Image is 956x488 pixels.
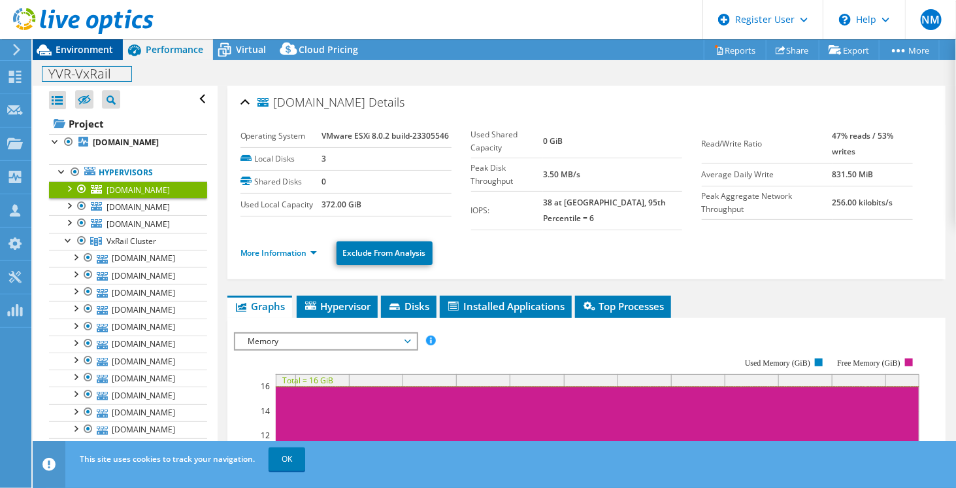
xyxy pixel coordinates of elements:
[839,14,851,26] svg: \n
[543,197,666,224] b: 38 at [GEOGRAPHIC_DATA], 95th Percentile = 6
[49,164,207,181] a: Hypervisors
[49,198,207,215] a: [DOMAIN_NAME]
[879,40,940,60] a: More
[107,201,170,213] span: [DOMAIN_NAME]
[49,353,207,370] a: [DOMAIN_NAME]
[257,96,366,109] span: [DOMAIN_NAME]
[49,370,207,387] a: [DOMAIN_NAME]
[146,43,203,56] span: Performance
[337,241,433,265] a: Exclude From Analysis
[240,130,321,143] label: Operating System
[236,43,266,56] span: Virtual
[321,176,326,187] b: 0
[543,169,580,180] b: 3.50 MB/s
[49,319,207,336] a: [DOMAIN_NAME]
[234,300,286,313] span: Graphs
[42,67,131,81] h1: YVR-VxRail
[49,404,207,421] a: [DOMAIN_NAME]
[49,301,207,318] a: [DOMAIN_NAME]
[832,169,874,180] b: 831.50 MiB
[107,184,170,196] span: [DOMAIN_NAME]
[107,218,170,230] span: [DOMAIN_NAME]
[49,233,207,250] a: VxRail Cluster
[471,204,543,217] label: IOPS:
[471,162,543,188] label: Peak Disk Throughput
[321,199,361,210] b: 372.00 GiB
[242,334,410,349] span: Memory
[261,381,270,392] text: 16
[49,387,207,404] a: [DOMAIN_NAME]
[299,43,358,56] span: Cloud Pricing
[49,215,207,232] a: [DOMAIN_NAME]
[303,300,371,313] span: Hypervisor
[745,358,810,368] text: Used Memory (GiB)
[240,152,321,166] label: Local Disks
[321,153,326,164] b: 3
[261,430,270,441] text: 12
[49,113,207,134] a: Project
[261,406,270,417] text: 14
[49,250,207,267] a: [DOMAIN_NAME]
[49,438,207,455] a: [DOMAIN_NAME]
[471,128,543,154] label: Used Shared Capacity
[702,168,832,181] label: Average Daily Write
[49,267,207,284] a: [DOMAIN_NAME]
[369,94,405,110] span: Details
[56,43,113,56] span: Environment
[704,40,766,60] a: Reports
[240,175,321,188] label: Shared Disks
[282,375,333,386] text: Total = 16 GiB
[321,130,449,141] b: VMware ESXi 8.0.2 build-23305546
[819,40,880,60] a: Export
[269,447,305,471] a: OK
[240,247,317,258] a: More Information
[49,181,207,198] a: [DOMAIN_NAME]
[107,235,156,247] span: VxRail Cluster
[49,134,207,151] a: [DOMAIN_NAME]
[832,197,893,208] b: 256.00 kilobits/s
[543,135,563,147] b: 0 GiB
[240,198,321,211] label: Used Local Capacity
[766,40,819,60] a: Share
[921,9,942,30] span: NM
[832,130,894,157] b: 47% reads / 53% writes
[582,300,665,313] span: Top Processes
[80,453,255,464] span: This site uses cookies to track your navigation.
[49,336,207,353] a: [DOMAIN_NAME]
[702,137,832,150] label: Read/Write Ratio
[837,358,900,368] text: Free Memory (GiB)
[49,421,207,438] a: [DOMAIN_NAME]
[702,190,832,216] label: Peak Aggregate Network Throughput
[93,137,159,148] b: [DOMAIN_NAME]
[446,300,565,313] span: Installed Applications
[387,300,430,313] span: Disks
[49,284,207,301] a: [DOMAIN_NAME]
